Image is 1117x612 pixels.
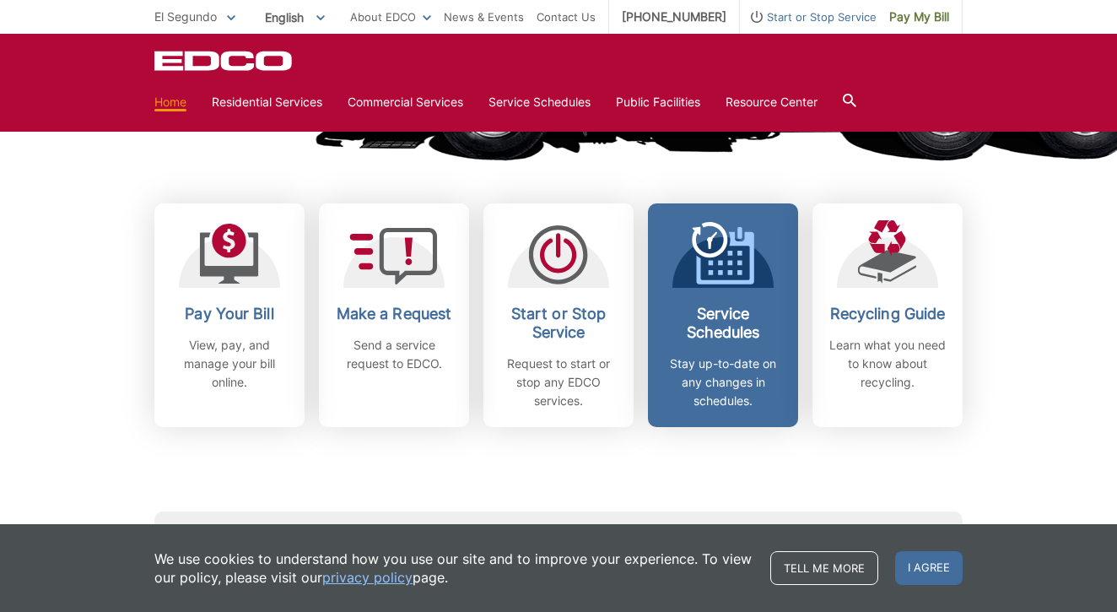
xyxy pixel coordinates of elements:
[252,3,337,31] span: English
[319,203,469,427] a: Make a Request Send a service request to EDCO.
[350,8,431,26] a: About EDCO
[332,305,456,323] h2: Make a Request
[488,93,591,111] a: Service Schedules
[616,93,700,111] a: Public Facilities
[322,568,413,587] a: privacy policy
[726,93,818,111] a: Resource Center
[770,551,878,585] a: Tell me more
[812,203,963,427] a: Recycling Guide Learn what you need to know about recycling.
[889,8,949,26] span: Pay My Bill
[496,355,621,410] p: Request to start or stop any EDCO services.
[895,551,963,585] span: I agree
[496,305,621,342] h2: Start or Stop Service
[154,93,186,111] a: Home
[661,355,785,410] p: Stay up-to-date on any changes in schedules.
[154,9,217,24] span: El Segundo
[537,8,596,26] a: Contact Us
[825,305,950,323] h2: Recycling Guide
[348,93,463,111] a: Commercial Services
[212,93,322,111] a: Residential Services
[661,305,785,342] h2: Service Schedules
[648,203,798,427] a: Service Schedules Stay up-to-date on any changes in schedules.
[154,51,294,71] a: EDCD logo. Return to the homepage.
[167,305,292,323] h2: Pay Your Bill
[825,336,950,392] p: Learn what you need to know about recycling.
[154,550,753,587] p: We use cookies to understand how you use our site and to improve your experience. To view our pol...
[332,336,456,373] p: Send a service request to EDCO.
[444,8,524,26] a: News & Events
[154,203,305,427] a: Pay Your Bill View, pay, and manage your bill online.
[167,336,292,392] p: View, pay, and manage your bill online.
